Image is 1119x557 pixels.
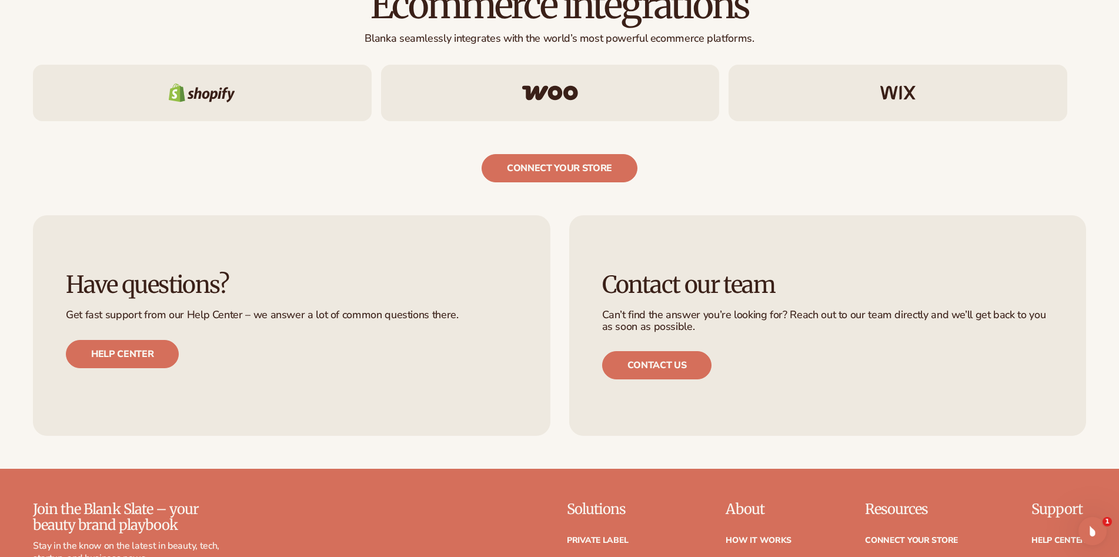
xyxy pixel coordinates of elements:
p: Resources [865,502,958,517]
a: Contact us [602,351,712,379]
a: Help center [66,340,179,368]
p: Solutions [567,502,653,517]
h3: Contact our team [602,272,1054,298]
img: Shopify logo. [169,84,235,102]
a: How It Works [726,536,791,545]
p: Get fast support from our Help Center – we answer a lot of common questions there. [66,309,517,321]
a: Help Center [1031,536,1086,545]
p: Support [1031,502,1086,517]
p: Join the Blank Slate – your beauty brand playbook [33,502,220,533]
img: Woo commerce logo. [522,85,578,101]
iframe: Intercom live chat [1078,517,1107,545]
a: Connect your store [865,536,958,545]
a: Private label [567,536,628,545]
p: About [726,502,791,517]
p: Blanka seamlessly integrates with the world’s most powerful ecommerce platforms. [33,32,1086,45]
h3: Have questions? [66,272,517,298]
span: 1 [1103,517,1112,526]
img: Wix logo. [880,86,916,100]
p: Can’t find the answer you’re looking for? Reach out to our team directly and we’ll get back to yo... [602,309,1054,333]
a: connect your store [482,154,637,182]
